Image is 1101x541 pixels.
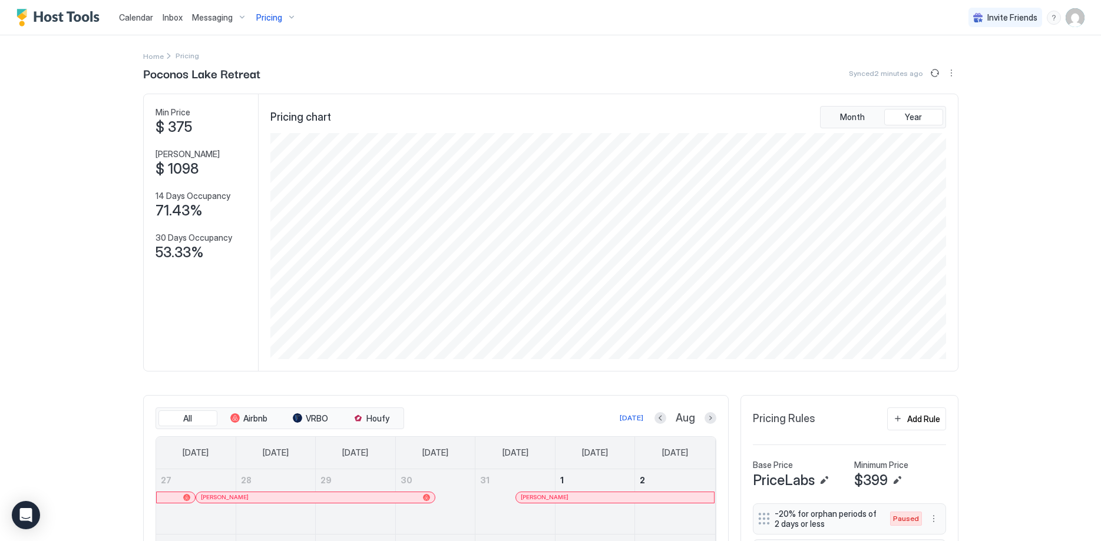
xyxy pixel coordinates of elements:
td: July 28, 2025 [236,469,316,535]
span: -20% for orphan periods of 2 days or less [775,509,878,529]
span: [DATE] [342,447,368,458]
span: [DATE] [422,447,448,458]
button: Edit [890,473,904,487]
span: Paused [893,513,919,524]
button: All [158,410,217,427]
span: Calendar [119,12,153,22]
a: Tuesday [330,437,380,469]
span: [DATE] [662,447,688,458]
span: Aug [676,411,695,425]
td: August 1, 2025 [555,469,635,535]
button: More options [944,66,958,80]
div: tab-group [820,106,946,128]
button: Add Rule [887,407,946,430]
span: Poconos Lake Retreat [143,64,260,82]
a: August 2, 2025 [635,469,715,491]
button: Edit [817,473,831,487]
div: [DATE] [620,413,643,423]
a: Inbox [163,11,183,24]
span: Pricing [256,12,282,23]
a: Sunday [171,437,220,469]
span: 30 Days Occupancy [156,233,232,243]
span: 31 [480,475,490,485]
span: $399 [854,472,888,489]
span: Pricing Rules [753,412,815,426]
td: July 27, 2025 [156,469,236,535]
span: [DATE] [263,447,289,458]
span: Minimum Price [854,460,908,470]
div: User profile [1066,8,1085,27]
div: tab-group [156,407,404,430]
button: [DATE] [618,411,645,425]
span: $ 1098 [156,160,199,178]
span: Breadcrumb [176,51,199,60]
button: Airbnb [220,410,279,427]
span: Messaging [192,12,233,23]
span: 53.33% [156,244,204,261]
a: July 27, 2025 [156,469,236,491]
button: Next month [705,412,716,424]
a: July 29, 2025 [316,469,395,491]
button: Houfy [342,410,401,427]
span: [DATE] [582,447,608,458]
div: [PERSON_NAME] [521,493,709,501]
div: menu [944,66,958,80]
span: [PERSON_NAME] [201,493,249,501]
span: 27 [161,475,171,485]
a: August 1, 2025 [556,469,635,491]
a: Wednesday [411,437,460,469]
span: Houfy [366,413,389,424]
span: 28 [241,475,252,485]
button: More options [927,512,941,526]
span: [PERSON_NAME] [521,493,568,501]
span: 29 [320,475,332,485]
a: Thursday [491,437,540,469]
div: menu [927,512,941,526]
span: VRBO [306,413,328,424]
span: 71.43% [156,202,203,220]
a: July 31, 2025 [475,469,555,491]
td: August 2, 2025 [635,469,715,535]
span: Month [840,112,865,122]
a: Host Tools Logo [16,9,105,26]
a: Friday [570,437,620,469]
span: $ 375 [156,118,192,136]
button: Month [823,109,882,125]
span: [DATE] [183,447,209,458]
button: Previous month [654,412,666,424]
a: Monday [251,437,300,469]
span: [PERSON_NAME] [156,149,220,160]
div: [PERSON_NAME] [201,493,429,501]
span: Year [905,112,922,122]
span: Invite Friends [987,12,1037,23]
span: Synced 2 minutes ago [849,69,923,78]
div: Add Rule [907,413,940,425]
span: 14 Days Occupancy [156,191,230,201]
a: July 28, 2025 [236,469,316,491]
span: Home [143,52,164,61]
td: July 30, 2025 [395,469,475,535]
button: Sync prices [928,66,942,80]
div: Breadcrumb [143,49,164,62]
button: VRBO [281,410,340,427]
td: July 29, 2025 [316,469,396,535]
a: Calendar [119,11,153,24]
span: PriceLabs [753,472,815,489]
a: Home [143,49,164,62]
span: Inbox [163,12,183,22]
span: Airbnb [243,413,267,424]
span: Min Price [156,107,190,118]
button: Year [884,109,943,125]
td: July 31, 2025 [475,469,556,535]
a: July 30, 2025 [396,469,475,491]
span: 2 [640,475,645,485]
div: menu [1047,11,1061,25]
div: Open Intercom Messenger [12,501,40,529]
span: Base Price [753,460,793,470]
span: 1 [560,475,564,485]
a: Saturday [650,437,700,469]
span: 30 [401,475,412,485]
span: [DATE] [502,447,528,458]
span: All [183,413,192,424]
